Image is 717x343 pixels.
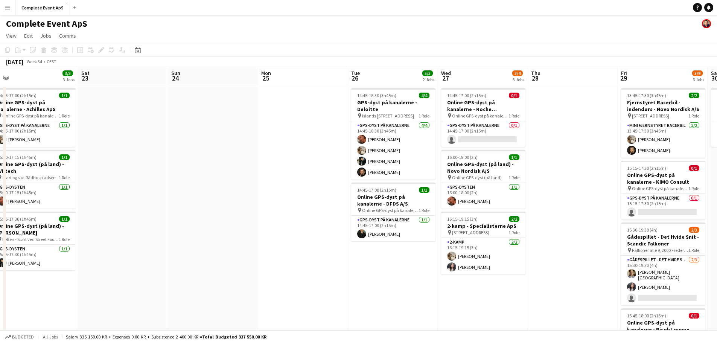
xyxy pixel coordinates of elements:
[66,334,266,340] div: Salary 335 150.00 KR + Expenses 0.00 KR + Subsistence 2 400.00 KR =
[41,334,59,340] span: All jobs
[21,31,36,41] a: Edit
[702,19,711,28] app-user-avatar: Christian Brøckner
[15,0,70,15] button: Complete Event ApS
[40,32,52,39] span: Jobs
[6,32,17,39] span: View
[202,334,266,340] span: Total Budgeted 337 550.00 KR
[37,31,55,41] a: Jobs
[25,59,44,64] span: Week 34
[4,333,35,341] button: Budgeted
[59,32,76,39] span: Comms
[56,31,79,41] a: Comms
[6,18,87,29] h1: Complete Event ApS
[3,31,20,41] a: View
[12,334,34,340] span: Budgeted
[47,59,56,64] div: CEST
[6,58,23,66] div: [DATE]
[24,32,33,39] span: Edit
